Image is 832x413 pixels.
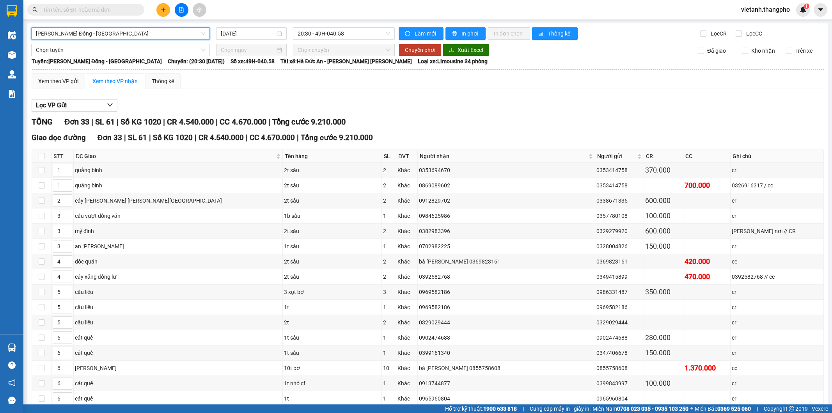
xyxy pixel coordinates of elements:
div: Khác [397,349,416,357]
div: cr [732,318,822,327]
img: warehouse-icon [8,344,16,352]
div: 0357780108 [596,212,643,220]
span: Xuất Excel [458,46,483,54]
div: 1t sầu [284,242,380,251]
span: file-add [179,7,184,12]
div: 3 [383,288,395,296]
span: | [757,404,758,413]
div: cr [732,394,822,403]
span: SL 61 [95,117,115,126]
button: syncLàm mới [399,27,443,40]
span: 1 [805,4,808,9]
div: bà [PERSON_NAME] 0369823161 [419,257,594,266]
div: 0347406678 [596,349,643,357]
div: [PERSON_NAME] [75,364,281,372]
span: plus [161,7,166,12]
div: 0869089602 [419,181,594,190]
div: 1 [383,349,395,357]
div: 150.000 [645,241,681,252]
span: | [117,117,119,126]
span: Đơn 33 [64,117,89,126]
span: Làm mới [415,29,437,38]
span: Lọc VP Gửi [36,100,67,110]
div: 10t bơ [284,364,380,372]
span: | [91,117,93,126]
input: Chọn ngày [221,46,275,54]
div: 0392582768 // cc [732,272,822,281]
div: 2t sầu [284,272,380,281]
span: In phơi [461,29,479,38]
button: caret-down [814,3,827,17]
div: Khác [397,394,416,403]
span: Chuyến: (20:30 [DATE]) [168,57,225,66]
img: warehouse-icon [8,70,16,78]
div: 1 [383,303,395,312]
div: 1 [383,333,395,342]
div: 1 [383,212,395,220]
div: quảng bình [75,166,281,174]
b: Tuyến: [PERSON_NAME] Đồng - [GEOGRAPHIC_DATA] [32,58,162,64]
span: Miền Bắc [695,404,751,413]
span: | [149,133,151,142]
div: 2 [383,181,395,190]
div: 1t [284,394,380,403]
div: 2t sầu [284,166,380,174]
span: Cung cấp máy in - giấy in: [530,404,591,413]
span: | [163,117,165,126]
th: Ghi chú [731,150,824,163]
div: cr [732,212,822,220]
div: 2 [383,227,395,235]
img: warehouse-icon [8,31,16,39]
span: | [124,133,126,142]
div: Khác [397,379,416,388]
div: cát quế [75,394,281,403]
button: In đơn chọn [488,27,530,40]
span: Đã giao [704,46,729,55]
div: 0965960804 [419,394,594,403]
div: cây [PERSON_NAME] [PERSON_NAME][GEOGRAPHIC_DATA] [75,196,281,205]
span: copyright [789,406,794,411]
div: 3 xọt bơ [284,288,380,296]
span: Tổng cước 9.210.000 [272,117,346,126]
div: 280.000 [645,332,681,343]
div: 2 [383,318,395,327]
div: 600.000 [645,195,681,206]
div: 2t sầu [284,227,380,235]
div: cây xăng đồng lư [75,272,281,281]
th: CC [683,150,731,163]
span: Tổng cước 9.210.000 [301,133,373,142]
span: Lọc CR [708,29,728,38]
span: | [297,133,299,142]
div: cr [732,349,822,357]
div: 1 [383,394,395,403]
span: Thống kê [548,29,571,38]
div: cầu vượt đồng văn [75,212,281,220]
span: aim [197,7,202,12]
span: sync [405,31,412,37]
span: vietanh.thangpho [735,5,796,14]
div: cầu liêu [75,288,281,296]
span: caret-down [817,6,824,13]
span: CR 4.540.000 [199,133,244,142]
button: Chuyển phơi [399,44,442,56]
div: 0349415899 [596,272,643,281]
sup: 1 [804,4,809,9]
span: | [268,117,270,126]
div: cr [732,166,822,174]
div: Thống kê [152,77,174,85]
span: CR 4.540.000 [167,117,214,126]
div: Khác [397,212,416,220]
div: 0353694670 [419,166,594,174]
div: cát quế [75,349,281,357]
div: 0369823161 [596,257,643,266]
button: plus [156,3,170,17]
div: 0399843997 [596,379,643,388]
div: 0392582768 [419,272,594,281]
strong: 1900 633 818 [483,406,517,412]
span: Kho nhận [748,46,778,55]
div: 0329279920 [596,227,643,235]
div: cr [732,288,822,296]
button: Lọc VP Gửi [32,99,117,112]
div: 0328004826 [596,242,643,251]
div: cc [732,364,822,372]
